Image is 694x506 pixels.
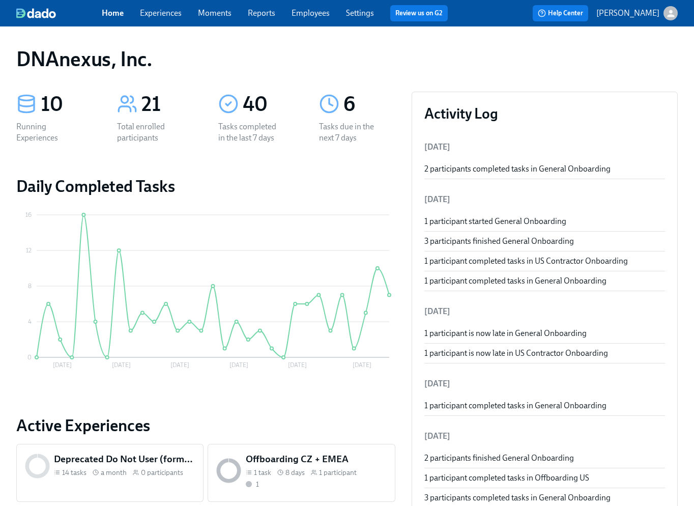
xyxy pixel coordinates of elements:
[424,187,665,212] li: [DATE]
[424,328,665,339] div: 1 participant is now late in General Onboarding
[424,400,665,411] div: 1 participant completed tasks in General Onboarding
[538,8,583,18] span: Help Center
[288,361,307,369] tspan: [DATE]
[54,453,195,466] h5: Deprecated Do Not User (formerly US DNAnexus Contractor On-boarding)
[16,176,395,196] h2: Daily Completed Tasks
[319,121,384,144] div: Tasks due in the next 7 days
[424,492,665,503] div: 3 participants completed tasks in General Onboarding
[424,275,665,287] div: 1 participant completed tasks in General Onboarding
[254,468,271,477] span: 1 task
[140,8,182,18] a: Experiences
[27,354,32,361] tspan: 0
[353,361,371,369] tspan: [DATE]
[424,372,665,396] li: [DATE]
[112,361,131,369] tspan: [DATE]
[208,444,395,502] a: Offboarding CZ + EMEA1 task 8 days1 participant1
[101,468,127,477] span: a month
[424,472,665,484] div: 1 participant completed tasks in Offboarding US
[62,468,86,477] span: 14 tasks
[424,216,665,227] div: 1 participant started General Onboarding
[390,5,448,21] button: Review us on G2
[16,8,102,18] a: dado
[319,468,357,477] span: 1 participant
[596,6,678,20] button: [PERSON_NAME]
[343,92,395,117] div: 6
[424,163,665,175] div: 2 participants completed tasks in General Onboarding
[246,453,387,466] h5: Offboarding CZ + EMEA
[533,5,588,21] button: Help Center
[16,47,152,71] h1: DNAnexus, Inc.
[218,121,283,144] div: Tasks completed in the last 7 days
[395,8,443,18] a: Review us on G2
[246,480,259,489] div: Not started
[424,348,665,359] div: 1 participant is now late in US Contractor Onboarding
[424,104,665,123] h3: Activity Log
[16,415,395,436] a: Active Experiences
[16,444,204,502] a: Deprecated Do Not User (formerly US DNAnexus Contractor On-boarding)14 tasks a month0 participants
[41,92,93,117] div: 10
[170,361,189,369] tspan: [DATE]
[424,236,665,247] div: 3 participants finished General Onboarding
[198,8,232,18] a: Moments
[229,361,248,369] tspan: [DATE]
[28,283,32,290] tspan: 8
[16,8,56,18] img: dado
[292,8,330,18] a: Employees
[141,92,193,117] div: 21
[243,92,295,117] div: 40
[596,8,659,19] p: [PERSON_NAME]
[141,468,183,477] span: 0 participants
[248,8,275,18] a: Reports
[424,424,665,448] li: [DATE]
[117,121,182,144] div: Total enrolled participants
[285,468,305,477] span: 8 days
[346,8,374,18] a: Settings
[424,453,665,464] div: 2 participants finished General Onboarding
[424,256,665,267] div: 1 participant completed tasks in US Contractor Onboarding
[102,8,124,18] a: Home
[53,361,72,369] tspan: [DATE]
[256,480,259,489] div: 1
[26,247,32,254] tspan: 12
[28,318,32,325] tspan: 4
[424,135,665,159] li: [DATE]
[25,211,32,218] tspan: 16
[424,299,665,324] li: [DATE]
[16,121,81,144] div: Running Experiences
